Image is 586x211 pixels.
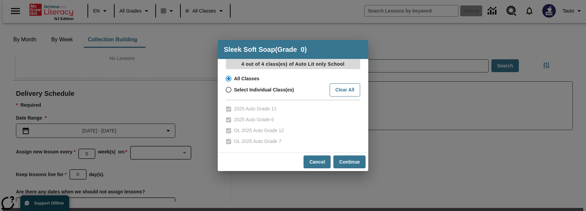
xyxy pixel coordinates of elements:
span: 2025 Auto Grade 11 [234,105,276,112]
button: Clear All [330,83,360,97]
p: 4 out of 4 class(es) of Auto Lit only School [226,59,360,69]
span: OL 2025 Auto Grade 12 [234,127,284,134]
span: OL 2025 Auto Grade 7 [234,138,281,145]
span: Select Individual Class(es) [234,86,294,93]
button: Cancel [304,155,331,169]
span: 2025 Auto Grade 6 [234,116,274,123]
button: Continue [333,155,366,169]
h2: Sleek Soft Soap ( Grade 0 ) [218,40,368,59]
span: All Classes [234,75,259,82]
